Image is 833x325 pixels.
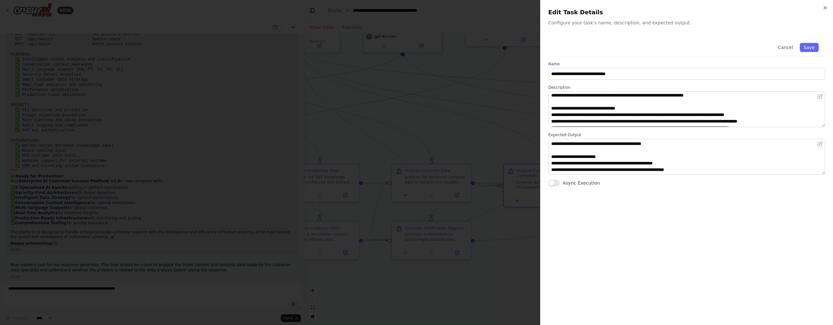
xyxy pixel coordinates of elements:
[548,132,825,137] label: Expected Output
[774,43,797,52] button: Cancel
[548,19,825,26] p: Configure your task's name, description, and expected output.
[548,85,825,90] label: Description
[816,93,824,100] button: Open in editor
[563,180,600,186] label: Async Execution
[816,140,824,148] button: Open in editor
[800,43,819,52] button: Save
[548,8,825,17] h2: Edit Task Details
[548,61,825,67] label: Name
